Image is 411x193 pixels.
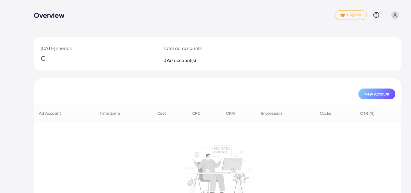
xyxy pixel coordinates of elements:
h3: Overview [34,11,69,20]
img: tick [340,13,345,17]
h2: 0 [163,58,241,63]
span: Upgrade [340,13,362,17]
button: New Account [358,89,395,99]
p: [DATE] spends [41,45,149,52]
a: tickUpgrade [335,10,367,20]
span: New Account [364,92,389,96]
span: Ad account(s) [167,57,196,64]
p: Total ad accounts [163,45,241,52]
